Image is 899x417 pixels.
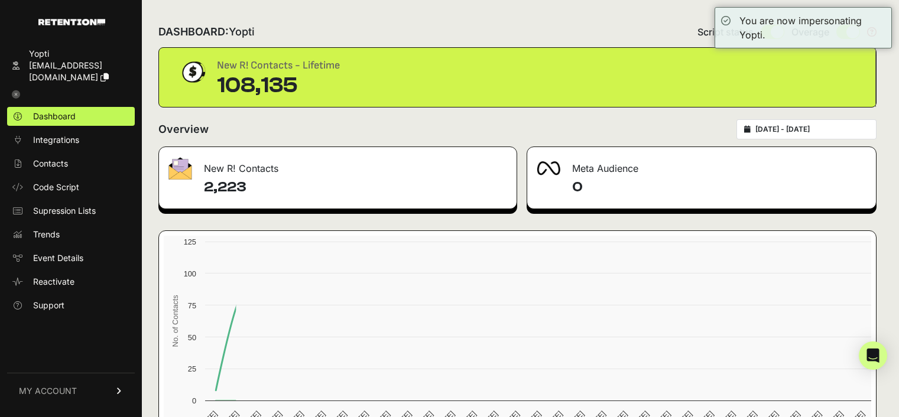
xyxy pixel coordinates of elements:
[184,237,196,246] text: 125
[33,299,64,311] span: Support
[192,396,196,405] text: 0
[33,134,79,146] span: Integrations
[537,161,560,175] img: fa-meta-2f981b61bb99beabf952f7030308934f19ce035c18b003e963880cc3fabeebb7.png
[33,276,74,288] span: Reactivate
[7,201,135,220] a: Supression Lists
[7,154,135,173] a: Contacts
[7,131,135,149] a: Integrations
[217,57,340,74] div: New R! Contacts - Lifetime
[19,385,77,397] span: MY ACCOUNT
[7,272,135,291] a: Reactivate
[7,225,135,244] a: Trends
[33,205,96,217] span: Supression Lists
[739,14,885,42] div: You are now impersonating Yopti.
[33,252,83,264] span: Event Details
[184,269,196,278] text: 100
[158,24,255,40] h2: DASHBOARD:
[859,341,887,370] div: Open Intercom Messenger
[33,158,68,170] span: Contacts
[38,19,105,25] img: Retention.com
[7,249,135,268] a: Event Details
[33,110,76,122] span: Dashboard
[158,121,209,138] h2: Overview
[168,157,192,180] img: fa-envelope-19ae18322b30453b285274b1b8af3d052b27d846a4fbe8435d1a52b978f639a2.png
[697,25,754,39] span: Script status
[7,373,135,409] a: MY ACCOUNT
[7,107,135,126] a: Dashboard
[188,301,196,310] text: 75
[188,333,196,342] text: 50
[7,44,135,87] a: Yopti [EMAIL_ADDRESS][DOMAIN_NAME]
[171,295,180,347] text: No. of Contacts
[159,147,517,183] div: New R! Contacts
[572,178,867,197] h4: 0
[29,48,130,60] div: Yopti
[204,178,507,197] h4: 2,223
[217,74,340,97] div: 108,135
[188,364,196,373] text: 25
[527,147,877,183] div: Meta Audience
[178,57,207,87] img: dollar-coin-05c43ed7efb7bc0c12610022525b4bbbb207c7efeef5aecc26f025e68dcafac9.png
[33,181,79,193] span: Code Script
[7,178,135,197] a: Code Script
[7,296,135,315] a: Support
[29,60,102,82] span: [EMAIL_ADDRESS][DOMAIN_NAME]
[229,25,255,38] span: Yopti
[33,229,60,240] span: Trends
